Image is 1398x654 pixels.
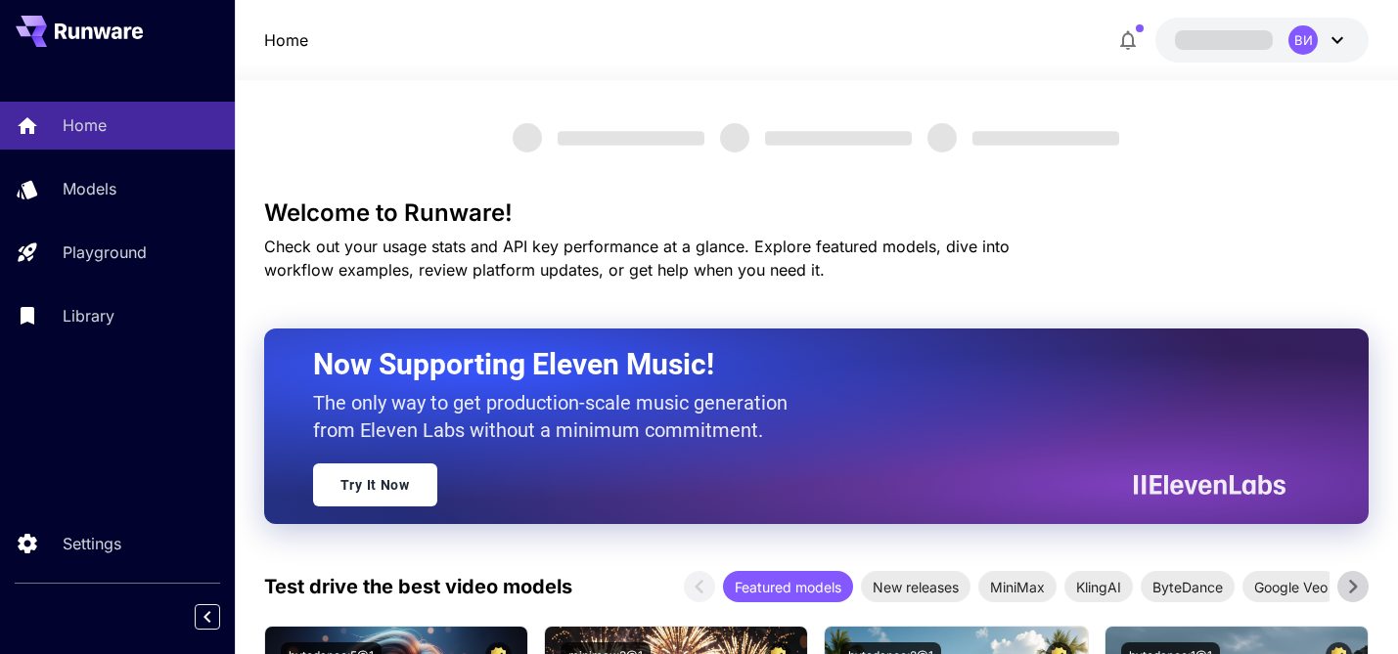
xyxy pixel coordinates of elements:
[264,28,308,52] nav: breadcrumb
[1064,571,1133,602] div: KlingAI
[313,463,437,506] a: Try It Now
[1288,25,1318,55] div: ВИ
[63,240,147,264] p: Playground
[1155,18,1369,63] button: ВИ
[1141,577,1235,597] span: ByteDance
[1064,577,1133,597] span: KlingAI
[1242,577,1339,597] span: Google Veo
[1242,571,1339,602] div: Google Veo
[861,571,970,602] div: New releases
[63,177,116,200] p: Models
[209,599,235,634] div: Collapse sidebar
[264,199,1370,227] h3: Welcome to Runware!
[723,571,853,602] div: Featured models
[313,346,1272,383] h2: Now Supporting Eleven Music!
[1141,571,1235,602] div: ByteDance
[861,577,970,597] span: New releases
[63,113,107,137] p: Home
[264,237,1010,280] span: Check out your usage stats and API key performance at a glance. Explore featured models, dive int...
[978,577,1057,597] span: MiniMax
[63,304,114,327] p: Library
[195,604,220,630] button: Collapse sidebar
[978,571,1057,602] div: MiniMax
[313,389,802,444] p: The only way to get production-scale music generation from Eleven Labs without a minimum commitment.
[264,28,308,52] a: Home
[723,577,853,597] span: Featured models
[63,532,121,555] p: Settings
[264,572,572,601] p: Test drive the best video models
